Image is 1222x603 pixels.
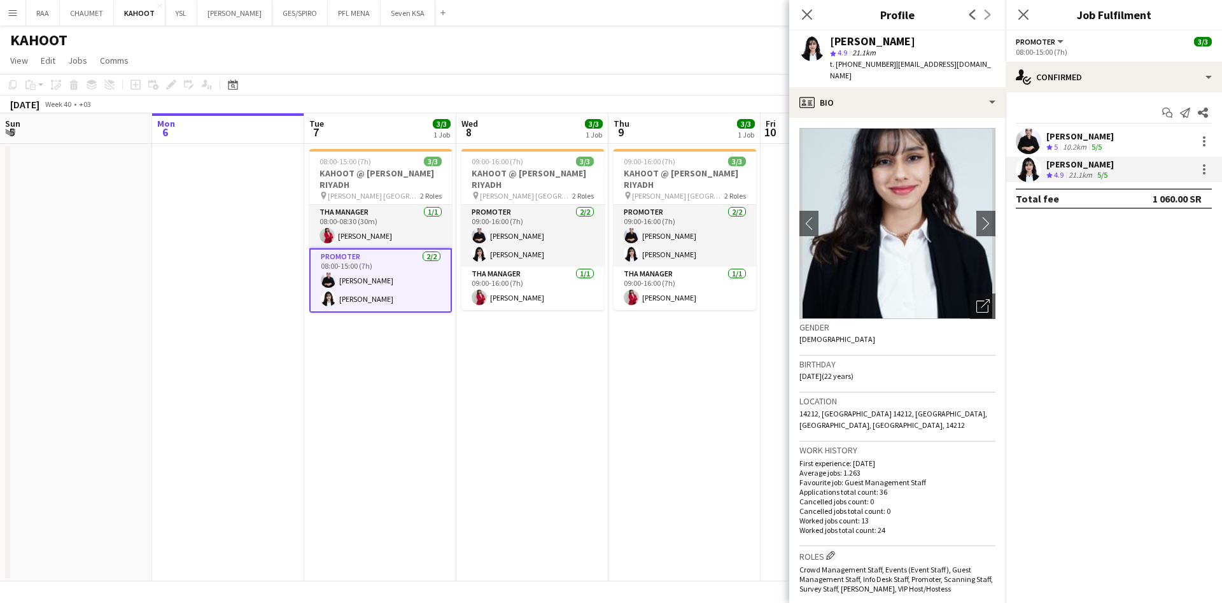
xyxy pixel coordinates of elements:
[1194,37,1212,46] span: 3/3
[789,87,1006,118] div: Bio
[799,458,995,468] p: First experience: [DATE]
[433,119,451,129] span: 3/3
[26,1,60,25] button: RAA
[328,1,381,25] button: PFL MENA
[850,48,878,57] span: 21.1km
[165,1,197,25] button: YSL
[42,99,74,109] span: Week 40
[799,565,993,593] span: Crowd Management Staff, Events (Event Staff), Guest Management Staff, Info Desk Staff, Promoter, ...
[1016,47,1212,57] div: 08:00-15:00 (7h)
[614,149,756,310] app-job-card: 09:00-16:00 (7h)3/3KAHOOT @ [PERSON_NAME] RIYADH [PERSON_NAME] [GEOGRAPHIC_DATA]2 RolesPromoter2/...
[5,52,33,69] a: View
[95,52,134,69] a: Comms
[799,358,995,370] h3: Birthday
[1066,170,1095,181] div: 21.1km
[1016,37,1055,46] span: Promoter
[970,294,995,319] div: Open photos pop-in
[155,125,175,139] span: 6
[460,125,478,139] span: 8
[307,125,324,139] span: 7
[1046,159,1114,170] div: [PERSON_NAME]
[799,322,995,333] h3: Gender
[789,6,1006,23] h3: Profile
[799,444,995,456] h3: Work history
[612,125,629,139] span: 9
[799,506,995,516] p: Cancelled jobs total count: 0
[272,1,328,25] button: GES/SPIRO
[799,468,995,478] p: Average jobs: 1.263
[433,130,450,139] div: 1 Job
[799,478,995,487] p: Favourite job: Guest Management Staff
[799,371,853,381] span: [DATE] (22 years)
[799,549,995,562] h3: Roles
[585,119,603,129] span: 3/3
[328,191,420,201] span: [PERSON_NAME] [GEOGRAPHIC_DATA]
[63,52,92,69] a: Jobs
[320,157,371,166] span: 08:00-15:00 (7h)
[799,487,995,497] p: Applications total count: 36
[36,52,60,69] a: Edit
[461,149,604,310] app-job-card: 09:00-16:00 (7h)3/3KAHOOT @ [PERSON_NAME] RIYADH [PERSON_NAME] [GEOGRAPHIC_DATA]2 RolesPromoter2/...
[1153,192,1202,205] div: 1 060.00 SR
[799,409,987,430] span: 14212, [GEOGRAPHIC_DATA] 14212, [GEOGRAPHIC_DATA], [GEOGRAPHIC_DATA], [GEOGRAPHIC_DATA], 14212
[838,48,847,57] span: 4.9
[614,205,756,267] app-card-role: Promoter2/209:00-16:00 (7h)[PERSON_NAME][PERSON_NAME]
[799,516,995,525] p: Worked jobs count: 13
[586,130,602,139] div: 1 Job
[197,1,272,25] button: [PERSON_NAME]
[728,157,746,166] span: 3/3
[480,191,572,201] span: [PERSON_NAME] [GEOGRAPHIC_DATA]
[1054,170,1064,180] span: 4.9
[724,191,746,201] span: 2 Roles
[632,191,724,201] span: [PERSON_NAME] [GEOGRAPHIC_DATA]
[461,205,604,267] app-card-role: Promoter2/209:00-16:00 (7h)[PERSON_NAME][PERSON_NAME]
[1016,37,1065,46] button: Promoter
[799,395,995,407] h3: Location
[572,191,594,201] span: 2 Roles
[114,1,165,25] button: KAHOOT
[1097,170,1107,180] app-skills-label: 5/5
[1006,6,1222,23] h3: Job Fulfilment
[309,118,324,129] span: Tue
[309,167,452,190] h3: KAHOOT @ [PERSON_NAME] RIYADH
[309,205,452,248] app-card-role: THA Manager1/108:00-08:30 (30m)[PERSON_NAME]
[10,31,67,50] h1: KAHOOT
[461,267,604,310] app-card-role: THA Manager1/109:00-16:00 (7h)[PERSON_NAME]
[764,125,776,139] span: 10
[5,118,20,129] span: Sun
[60,1,114,25] button: CHAUMET
[799,525,995,535] p: Worked jobs total count: 24
[41,55,55,66] span: Edit
[100,55,129,66] span: Comms
[157,118,175,129] span: Mon
[1016,192,1059,205] div: Total fee
[614,118,629,129] span: Thu
[1054,142,1058,152] span: 5
[1046,131,1114,142] div: [PERSON_NAME]
[472,157,523,166] span: 09:00-16:00 (7h)
[830,59,896,69] span: t. [PHONE_NUMBER]
[799,128,995,319] img: Crew avatar or photo
[3,125,20,139] span: 5
[1060,142,1089,153] div: 10.2km
[737,119,755,129] span: 3/3
[576,157,594,166] span: 3/3
[461,167,604,190] h3: KAHOOT @ [PERSON_NAME] RIYADH
[799,497,995,506] p: Cancelled jobs count: 0
[799,334,875,344] span: [DEMOGRAPHIC_DATA]
[738,130,754,139] div: 1 Job
[1092,142,1102,152] app-skills-label: 5/5
[766,118,776,129] span: Fri
[1006,62,1222,92] div: Confirmed
[830,59,991,80] span: | [EMAIL_ADDRESS][DOMAIN_NAME]
[614,267,756,310] app-card-role: THA Manager1/109:00-16:00 (7h)[PERSON_NAME]
[10,98,39,111] div: [DATE]
[830,36,915,47] div: [PERSON_NAME]
[624,157,675,166] span: 09:00-16:00 (7h)
[424,157,442,166] span: 3/3
[309,149,452,313] app-job-card: 08:00-15:00 (7h)3/3KAHOOT @ [PERSON_NAME] RIYADH [PERSON_NAME] [GEOGRAPHIC_DATA]2 RolesTHA Manage...
[381,1,435,25] button: Seven KSA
